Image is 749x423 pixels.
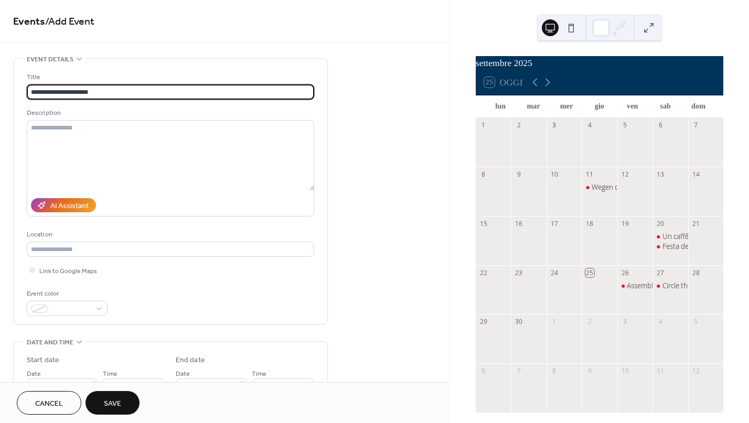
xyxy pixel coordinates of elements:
button: Cancel [17,391,81,415]
div: Event color [27,288,105,299]
span: Date [176,368,190,379]
div: dom [682,95,715,117]
div: 20 [656,219,665,228]
div: 10 [550,170,559,179]
span: Time [103,368,117,379]
span: Event details [27,54,73,65]
div: mar [517,95,550,117]
div: 27 [656,268,665,277]
div: 5 [691,318,700,327]
div: Wegen der Liebe in Zürich [582,182,617,192]
div: 19 [620,219,629,228]
span: Link to Google Maps [39,266,97,277]
div: 7 [691,121,700,129]
div: gio [583,95,616,117]
div: 14 [691,170,700,179]
div: settembre 2025 [476,56,723,70]
div: 24 [550,268,559,277]
div: lun [484,95,517,117]
div: Assemblea CASLI [627,281,680,290]
div: AI Assistant [50,201,89,212]
div: 7 [515,367,523,376]
div: Festa dell'uva a Dietikon [652,242,688,251]
div: 4 [585,121,594,129]
div: Assemblea CASLI [617,281,652,290]
button: AI Assistant [31,198,96,212]
div: 6 [479,367,488,376]
div: Title [27,72,312,83]
div: 15 [479,219,488,228]
span: Date [27,368,41,379]
div: Festa dell'uva a Dietikon [662,242,739,251]
div: 8 [479,170,488,179]
div: 1 [550,318,559,327]
div: 11 [656,367,665,376]
div: 11 [585,170,594,179]
div: Circle the world [662,281,711,290]
span: Cancel [35,398,63,409]
div: 1 [479,121,488,129]
div: Start date [27,355,59,366]
div: Wegen der Liebe in [GEOGRAPHIC_DATA] [592,182,720,192]
div: 26 [620,268,629,277]
div: 5 [620,121,629,129]
div: 30 [515,318,523,327]
span: Date and time [27,337,73,348]
div: 18 [585,219,594,228]
div: sab [649,95,682,117]
div: 9 [585,367,594,376]
div: 22 [479,268,488,277]
div: 9 [515,170,523,179]
div: Location [27,229,312,240]
div: 28 [691,268,700,277]
span: Save [104,398,121,409]
a: Events [13,12,45,32]
div: ven [616,95,649,117]
div: 12 [620,170,629,179]
div: 10 [620,367,629,376]
button: Save [85,391,140,415]
div: 23 [515,268,523,277]
div: 25 [585,268,594,277]
div: Description [27,107,312,118]
div: 29 [479,318,488,327]
div: 16 [515,219,523,228]
div: 2 [585,318,594,327]
div: End date [176,355,205,366]
div: mer [550,95,583,117]
div: 6 [656,121,665,129]
div: 12 [691,367,700,376]
div: 8 [550,367,559,376]
div: 21 [691,219,700,228]
div: 3 [620,318,629,327]
span: Time [252,368,266,379]
div: Un caffê con Mario Giorgio Stefano Baldi [652,232,688,241]
div: 2 [515,121,523,129]
div: 4 [656,318,665,327]
div: Circle the world [652,281,688,290]
span: / Add Event [45,12,94,32]
div: 3 [550,121,559,129]
div: 13 [656,170,665,179]
div: 17 [550,219,559,228]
